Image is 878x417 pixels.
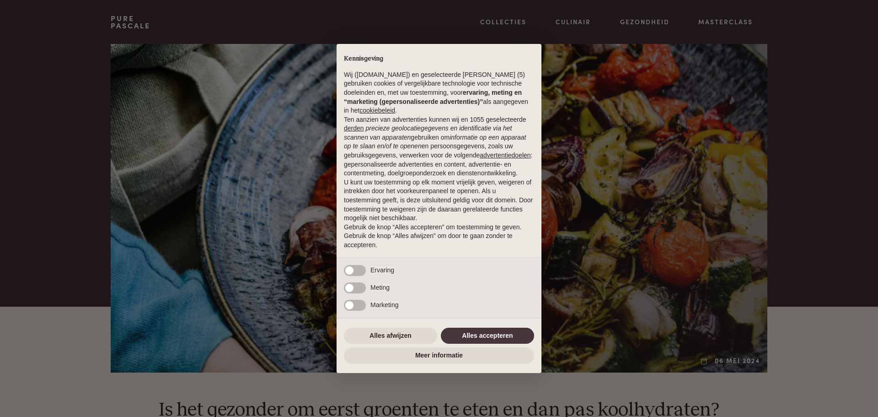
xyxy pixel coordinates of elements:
[370,301,398,309] span: Marketing
[480,151,530,160] button: advertentiedoelen
[344,223,534,250] p: Gebruik de knop “Alles accepteren” om toestemming te geven. Gebruik de knop “Alles afwijzen” om d...
[344,70,534,115] p: Wij ([DOMAIN_NAME]) en geselecteerde [PERSON_NAME] (5) gebruiken cookies of vergelijkbare technol...
[344,55,534,63] h2: Kennisgeving
[344,178,534,223] p: U kunt uw toestemming op elk moment vrijelijk geven, weigeren of intrekken door het voorkeurenpan...
[370,266,394,274] span: Ervaring
[344,124,364,133] button: derden
[344,328,437,344] button: Alles afwijzen
[344,125,512,141] em: precieze geolocatiegegevens en identificatie via het scannen van apparaten
[359,107,395,114] a: cookiebeleid
[344,115,534,178] p: Ten aanzien van advertenties kunnen wij en 1055 geselecteerde gebruiken om en persoonsgegevens, z...
[344,134,526,150] em: informatie op een apparaat op te slaan en/of te openen
[344,347,534,364] button: Meer informatie
[441,328,534,344] button: Alles accepteren
[370,284,390,291] span: Meting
